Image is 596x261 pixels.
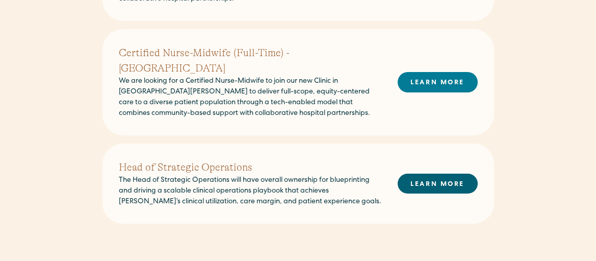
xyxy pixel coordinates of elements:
[119,76,381,119] p: We are looking for a Certified Nurse-Midwife to join our new Clinic in [GEOGRAPHIC_DATA][PERSON_N...
[119,160,381,175] h2: Head of Strategic Operations
[398,174,478,194] a: LEARN MORE
[398,72,478,92] a: LEARN MORE
[119,45,381,76] h2: Certified Nurse-Midwife (Full-Time) - [GEOGRAPHIC_DATA]
[119,175,381,207] p: The Head of Strategic Operations will have overall ownership for blueprinting and driving a scala...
